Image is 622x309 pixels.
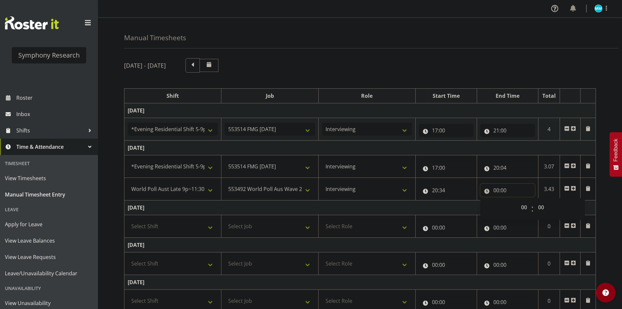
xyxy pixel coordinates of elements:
[5,298,93,308] span: View Unavailability
[538,118,560,141] td: 4
[610,132,622,177] button: Feedback - Show survey
[5,173,93,183] span: View Timesheets
[124,200,596,215] td: [DATE]
[419,258,473,271] input: Click to select...
[124,34,186,42] h4: Manual Timesheets
[5,236,93,246] span: View Leave Balances
[2,282,96,295] div: Unavailability
[5,219,93,229] span: Apply for Leave
[538,215,560,238] td: 0
[5,268,93,278] span: Leave/Unavailability Calendar
[480,258,535,271] input: Click to select...
[2,157,96,170] div: Timesheet
[16,142,85,152] span: Time & Attendance
[538,155,560,178] td: 3.07
[18,50,80,60] div: Symphony Research
[124,141,596,155] td: [DATE]
[419,161,473,174] input: Click to select...
[5,252,93,262] span: View Leave Requests
[419,184,473,197] input: Click to select...
[124,238,596,252] td: [DATE]
[5,190,93,199] span: Manual Timesheet Entry
[2,265,96,282] a: Leave/Unavailability Calendar
[480,161,535,174] input: Click to select...
[480,221,535,234] input: Click to select...
[419,92,473,100] div: Start Time
[531,201,534,217] span: :
[2,186,96,203] a: Manual Timesheet Entry
[2,203,96,216] div: Leave
[16,93,95,103] span: Roster
[419,221,473,234] input: Click to select...
[5,16,59,29] img: Rosterit website logo
[225,92,315,100] div: Job
[2,232,96,249] a: View Leave Balances
[2,170,96,186] a: View Timesheets
[16,126,85,135] span: Shifts
[480,124,535,137] input: Click to select...
[542,92,557,100] div: Total
[16,109,95,119] span: Inbox
[480,184,535,197] input: Click to select...
[124,62,166,69] h5: [DATE] - [DATE]
[538,252,560,275] td: 0
[480,92,535,100] div: End Time
[538,178,560,200] td: 3.43
[124,275,596,290] td: [DATE]
[602,289,609,296] img: help-xxl-2.png
[419,124,473,137] input: Click to select...
[613,139,619,162] span: Feedback
[419,296,473,309] input: Click to select...
[128,92,218,100] div: Shift
[480,296,535,309] input: Click to select...
[2,249,96,265] a: View Leave Requests
[322,92,412,100] div: Role
[124,103,596,118] td: [DATE]
[2,216,96,232] a: Apply for Leave
[595,5,602,12] img: murphy-mulholland11450.jpg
